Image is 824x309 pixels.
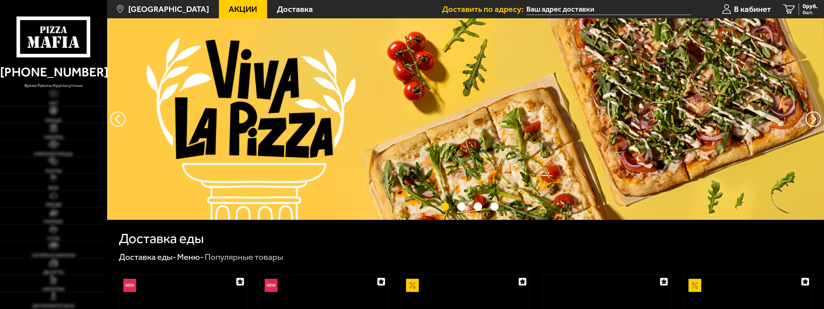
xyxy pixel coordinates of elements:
[32,253,75,258] span: Салаты и закуски
[47,236,60,241] span: Супы
[526,4,691,15] input: Ваш адрес доставки
[457,202,466,211] button: точки переключения
[49,101,58,106] span: Хит
[119,252,176,262] a: Доставка еды-
[441,202,449,211] button: точки переключения
[119,231,204,245] h1: Доставка еды
[32,304,75,308] span: Дополнительно
[734,5,771,13] span: В кабинет
[123,279,136,292] img: Новинка
[45,169,62,173] span: Роллы
[490,202,499,211] button: точки переключения
[277,5,313,13] span: Доставка
[34,152,73,156] span: Римская пицца
[48,186,59,190] span: WOK
[45,202,62,207] span: Обеды
[265,279,278,292] img: Новинка
[205,252,283,263] div: Популярные товары
[806,111,821,127] button: предыдущий
[406,279,419,292] img: Акционный
[42,287,64,292] span: Напитки
[44,220,63,224] span: Горячее
[803,10,818,15] span: 0 шт.
[803,3,818,9] span: 0 руб.
[44,135,63,140] span: Наборы
[442,5,526,13] span: Доставить по адресу:
[110,111,125,127] button: следующий
[43,270,64,275] span: Десерты
[177,252,204,262] a: Меню-
[229,5,257,13] span: Акции
[688,279,701,292] img: Акционный
[474,202,482,211] button: точки переключения
[45,118,62,123] span: Пицца
[128,5,209,13] span: [GEOGRAPHIC_DATA]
